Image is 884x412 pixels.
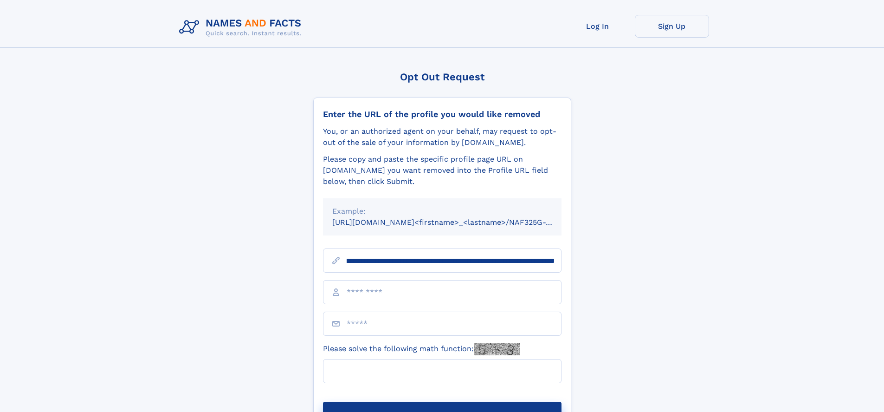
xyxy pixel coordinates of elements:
[313,71,571,83] div: Opt Out Request
[323,154,561,187] div: Please copy and paste the specific profile page URL on [DOMAIN_NAME] you want removed into the Pr...
[323,109,561,119] div: Enter the URL of the profile you would like removed
[323,126,561,148] div: You, or an authorized agent on your behalf, may request to opt-out of the sale of your informatio...
[635,15,709,38] a: Sign Up
[332,206,552,217] div: Example:
[323,343,520,355] label: Please solve the following math function:
[332,218,579,227] small: [URL][DOMAIN_NAME]<firstname>_<lastname>/NAF325G-xxxxxxxx
[175,15,309,40] img: Logo Names and Facts
[561,15,635,38] a: Log In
